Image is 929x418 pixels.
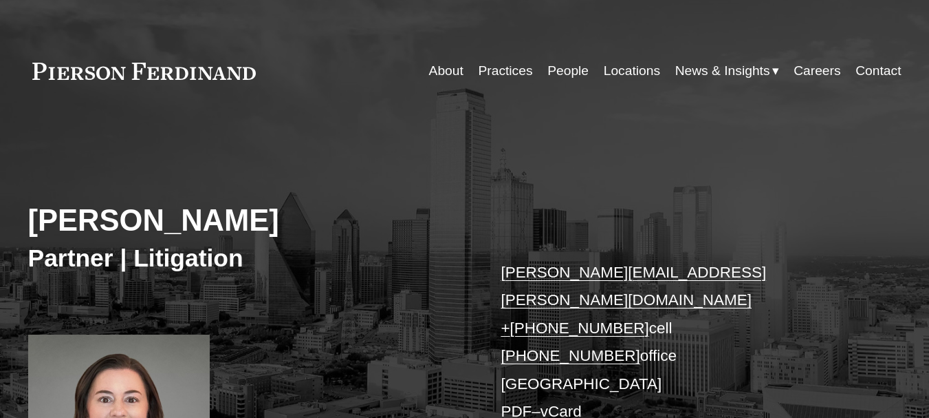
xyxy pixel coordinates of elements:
a: Contact [855,58,901,84]
a: About [429,58,463,84]
a: [PHONE_NUMBER] [510,320,649,337]
h3: Partner | Litigation [28,244,465,274]
span: News & Insights [675,59,770,83]
a: + [501,320,510,337]
a: Careers [794,58,840,84]
a: People [547,58,589,84]
a: [PHONE_NUMBER] [501,347,640,364]
a: [PERSON_NAME][EMAIL_ADDRESS][PERSON_NAME][DOMAIN_NAME] [501,264,766,309]
a: Practices [478,58,532,84]
h2: [PERSON_NAME] [28,202,465,239]
a: Locations [604,58,660,84]
a: folder dropdown [675,58,779,84]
